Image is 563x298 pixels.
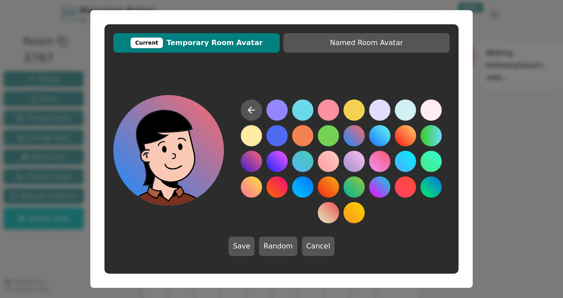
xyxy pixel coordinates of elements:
[302,237,335,256] button: Cancel
[259,237,297,256] button: Random
[228,237,255,256] button: Save
[288,38,445,48] span: Named Room Avatar
[113,33,280,53] button: CurrentTemporary Room Avatar
[131,38,163,48] div: Current
[283,33,450,53] button: Named Room Avatar
[118,38,275,48] span: Temporary Room Avatar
